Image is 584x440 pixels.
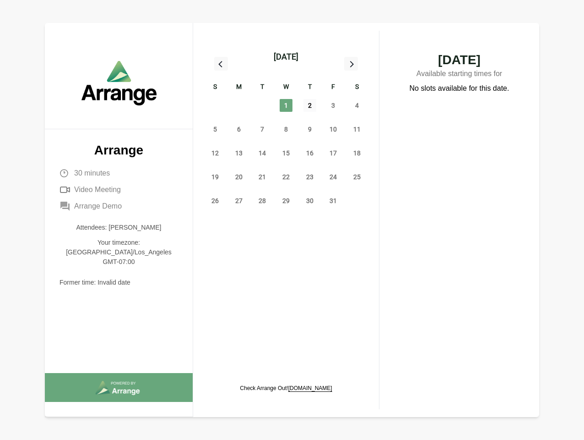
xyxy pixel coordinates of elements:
span: Tuesday, October 14, 2025 [256,147,269,159]
p: Available starting times for [398,66,521,83]
span: Sunday, October 12, 2025 [209,147,222,159]
span: Saturday, October 25, 2025 [351,170,363,183]
span: Tuesday, October 21, 2025 [256,170,269,183]
span: Friday, October 3, 2025 [327,99,340,112]
span: Friday, October 17, 2025 [327,147,340,159]
span: Thursday, October 30, 2025 [303,194,316,207]
p: Former time: Invalid date [59,278,178,287]
div: S [203,82,227,93]
span: Friday, October 24, 2025 [327,170,340,183]
span: Monday, October 13, 2025 [233,147,245,159]
span: Arrange Demo [74,201,122,212]
div: T [250,82,274,93]
span: Thursday, October 2, 2025 [303,99,316,112]
span: Friday, October 31, 2025 [327,194,340,207]
span: 30 minutes [74,168,110,179]
span: Monday, October 6, 2025 [233,123,245,136]
span: Wednesday, October 29, 2025 [280,194,292,207]
span: Monday, October 20, 2025 [233,170,245,183]
div: T [298,82,322,93]
span: Thursday, October 9, 2025 [303,123,316,136]
div: [DATE] [274,50,298,63]
span: Wednesday, October 8, 2025 [280,123,292,136]
span: Sunday, October 5, 2025 [209,123,222,136]
span: Tuesday, October 7, 2025 [256,123,269,136]
span: Sunday, October 26, 2025 [209,194,222,207]
span: Thursday, October 23, 2025 [303,170,316,183]
span: Friday, October 10, 2025 [327,123,340,136]
div: F [322,82,346,93]
span: Saturday, October 11, 2025 [351,123,363,136]
p: No slots available for this date. [410,83,509,94]
span: Video Meeting [74,184,121,195]
span: Wednesday, October 1, 2025 [280,99,292,112]
a: [DOMAIN_NAME] [288,385,332,391]
p: Your timezone: [GEOGRAPHIC_DATA]/Los_Angeles GMT-07:00 [59,238,178,267]
p: Attendees: [PERSON_NAME] [59,223,178,232]
span: Saturday, October 4, 2025 [351,99,363,112]
span: Saturday, October 18, 2025 [351,147,363,159]
div: M [227,82,251,93]
span: Wednesday, October 15, 2025 [280,147,292,159]
span: Sunday, October 19, 2025 [209,170,222,183]
span: Monday, October 27, 2025 [233,194,245,207]
div: W [274,82,298,93]
span: Wednesday, October 22, 2025 [280,170,292,183]
span: Thursday, October 16, 2025 [303,147,316,159]
span: Tuesday, October 28, 2025 [256,194,269,207]
div: S [345,82,369,93]
p: Check Arrange Out! [240,385,332,392]
p: Arrange [59,144,178,157]
span: [DATE] [398,54,521,66]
